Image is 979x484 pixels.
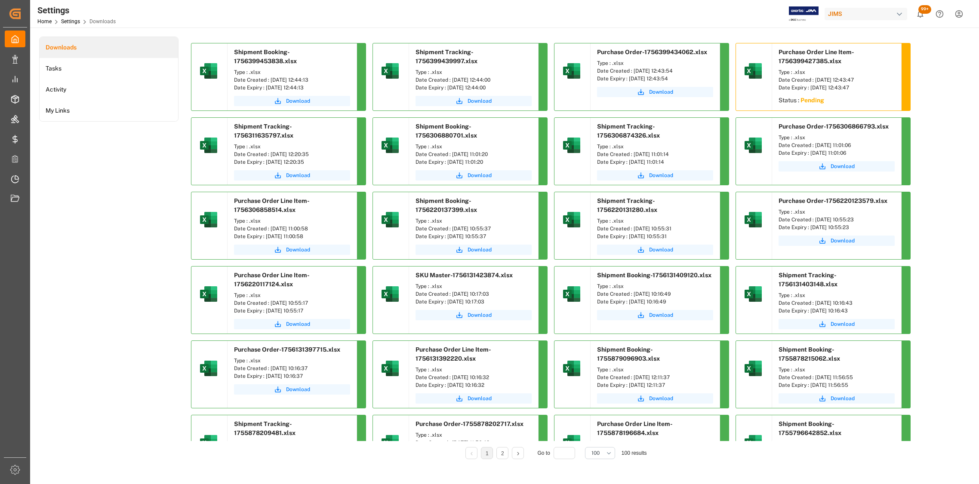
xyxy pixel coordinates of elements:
[800,97,824,104] sapn: Pending
[789,6,819,21] img: Exertis%20JAM%20-%20Email%20Logo.jpg_1722504956.jpg
[597,87,713,97] button: Download
[234,291,350,299] div: Type : .xlsx
[597,366,713,374] div: Type : .xlsx
[486,450,489,456] a: 1
[416,374,532,381] div: Date Created : [DATE] 10:16:32
[597,381,713,389] div: Date Expiry : [DATE] 12:11:37
[40,100,178,121] a: My Links
[779,440,895,448] div: Type : .xlsx
[37,18,52,25] a: Home
[286,246,310,254] span: Download
[198,284,219,304] img: microsoft-excel-2019--v1.png
[234,233,350,240] div: Date Expiry : [DATE] 11:00:58
[930,4,949,24] button: Help Center
[416,225,532,233] div: Date Created : [DATE] 10:55:37
[40,37,178,58] a: Downloads
[234,384,350,395] a: Download
[416,84,532,92] div: Date Expiry : [DATE] 12:44:00
[286,172,310,179] span: Download
[416,123,477,139] span: Shipment Booking-1756306880701.xlsx
[831,237,855,245] span: Download
[416,420,523,427] span: Purchase Order-1755878202717.xlsx
[585,447,615,459] button: open menu
[597,346,660,362] span: Shipment Booking-1755879096903.xlsx
[465,447,477,459] li: Previous Page
[597,225,713,233] div: Date Created : [DATE] 10:55:31
[234,84,350,92] div: Date Expiry : [DATE] 12:44:13
[416,245,532,255] button: Download
[416,431,532,439] div: Type : .xlsx
[597,420,673,436] span: Purchase Order Line Item-1755878196684.xlsx
[234,96,350,106] button: Download
[416,233,532,240] div: Date Expiry : [DATE] 10:55:37
[468,311,492,319] span: Download
[512,447,524,459] li: Next Page
[40,79,178,100] li: Activity
[779,319,895,329] button: Download
[286,97,310,105] span: Download
[198,61,219,81] img: microsoft-excel-2019--v1.png
[561,209,582,230] img: microsoft-excel-2019--v1.png
[468,395,492,402] span: Download
[286,386,310,393] span: Download
[37,4,116,17] div: Settings
[743,61,763,81] img: microsoft-excel-2019--v1.png
[234,272,310,288] span: Purchase Order Line Item-1756220117124.xlsx
[416,68,532,76] div: Type : .xlsx
[779,161,895,172] button: Download
[831,162,855,170] span: Download
[779,393,895,404] button: Download
[597,75,713,83] div: Date Expiry : [DATE] 12:43:54
[597,393,713,404] a: Download
[416,310,532,320] a: Download
[597,217,713,225] div: Type : .xlsx
[286,320,310,328] span: Download
[234,440,350,448] div: Type : .xlsx
[234,420,296,436] span: Shipment Tracking-1755878209481.xlsx
[416,158,532,166] div: Date Expiry : [DATE] 11:01:20
[597,374,713,381] div: Date Created : [DATE] 12:11:37
[779,141,895,149] div: Date Created : [DATE] 11:01:06
[234,170,350,181] button: Download
[779,123,889,130] span: Purchase Order-1756306866793.xlsx
[779,299,895,307] div: Date Created : [DATE] 10:16:43
[597,170,713,181] button: Download
[561,432,582,453] img: microsoft-excel-2019--v1.png
[597,310,713,320] a: Download
[779,76,895,84] div: Date Created : [DATE] 12:43:47
[597,298,713,306] div: Date Expiry : [DATE] 10:16:49
[597,245,713,255] button: Download
[416,298,532,306] div: Date Expiry : [DATE] 10:17:03
[496,447,508,459] li: 2
[779,236,895,246] button: Download
[40,58,178,79] a: Tasks
[416,150,532,158] div: Date Created : [DATE] 11:01:20
[380,358,400,379] img: microsoft-excel-2019--v1.png
[481,447,493,459] li: 1
[561,61,582,81] img: microsoft-excel-2019--v1.png
[416,96,532,106] button: Download
[779,366,895,374] div: Type : .xlsx
[597,150,713,158] div: Date Created : [DATE] 11:01:14
[779,307,895,315] div: Date Expiry : [DATE] 10:16:43
[234,245,350,255] button: Download
[416,49,477,64] span: Shipment Tracking-1756399439997.xlsx
[234,68,350,76] div: Type : .xlsx
[234,319,350,329] button: Download
[597,123,660,139] span: Shipment Tracking-1756306874326.xlsx
[743,284,763,304] img: microsoft-excel-2019--v1.png
[234,76,350,84] div: Date Created : [DATE] 12:44:13
[416,366,532,374] div: Type : .xlsx
[234,217,350,225] div: Type : .xlsx
[416,272,513,279] span: SKU Master-1756131423874.xlsx
[416,76,532,84] div: Date Created : [DATE] 12:44:00
[416,393,532,404] button: Download
[831,395,855,402] span: Download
